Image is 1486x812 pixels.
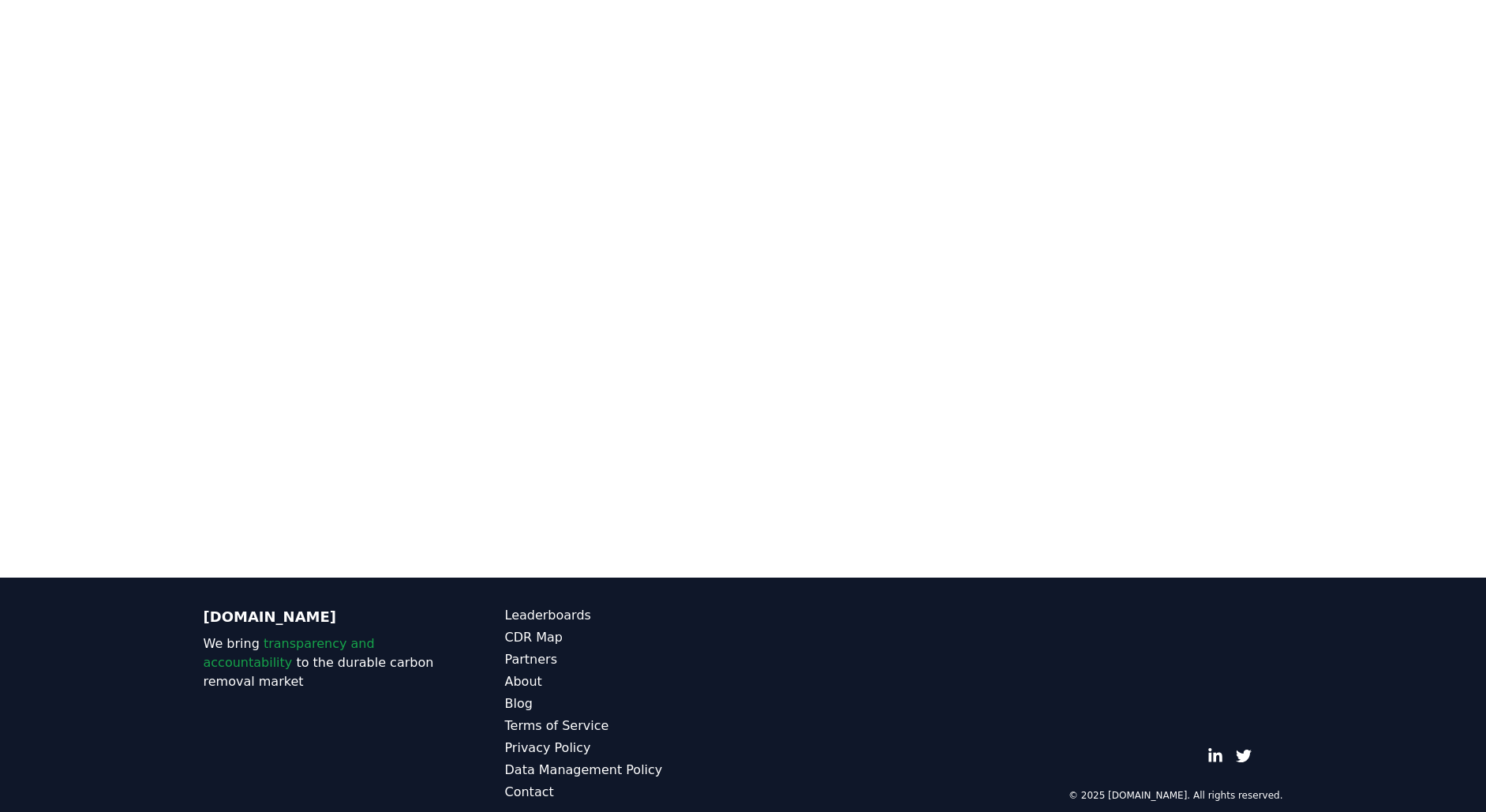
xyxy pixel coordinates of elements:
a: Privacy Policy [505,739,743,758]
p: [DOMAIN_NAME] [204,606,442,628]
span: transparency and accountability [204,636,375,670]
a: LinkedIn [1207,748,1223,764]
a: Twitter [1236,748,1252,764]
p: © 2025 [DOMAIN_NAME]. All rights reserved. [1069,789,1283,802]
p: We bring to the durable carbon removal market [204,634,442,691]
a: About [505,672,743,691]
a: Leaderboards [505,606,743,625]
a: Partners [505,650,743,669]
a: Contact [505,783,743,802]
a: Data Management Policy [505,761,743,780]
a: Blog [505,694,743,713]
a: Terms of Service [505,717,743,735]
a: CDR Map [505,628,743,647]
